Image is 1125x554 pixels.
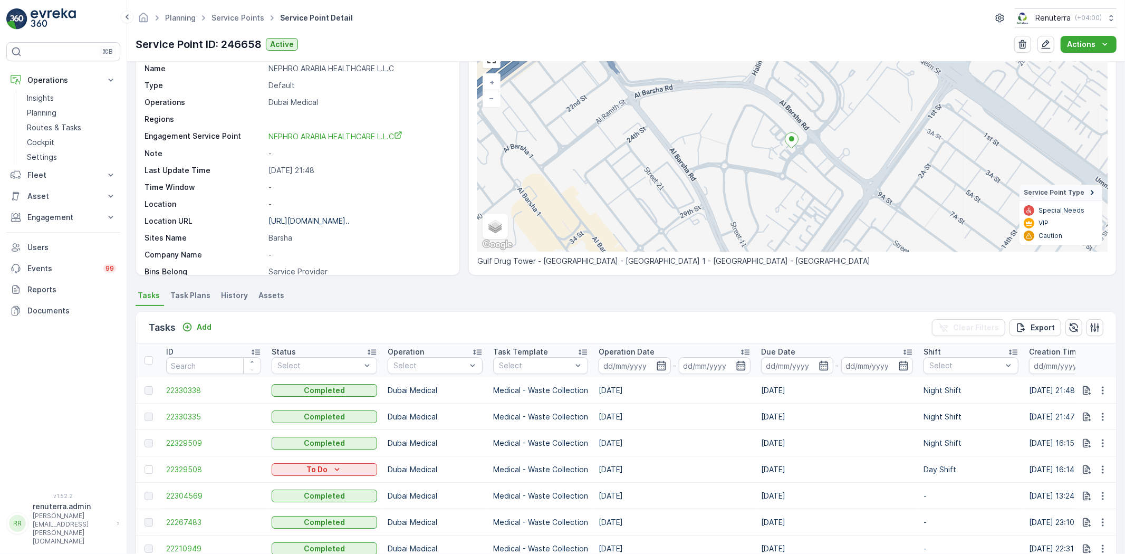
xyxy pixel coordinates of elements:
[1009,319,1061,336] button: Export
[1029,357,1101,374] input: dd/mm/yyyy
[145,386,153,395] div: Toggle Row Selected
[145,439,153,447] div: Toggle Row Selected
[6,279,120,300] a: Reports
[388,347,424,357] p: Operation
[493,491,588,501] p: Medical - Waste Collection
[388,543,483,554] p: Dubai Medical
[493,464,588,475] p: Medical - Waste Collection
[1015,12,1031,24] img: Screenshot_2024-07-26_at_13.33.01.png
[493,412,588,422] p: Medical - Waste Collection
[593,483,756,509] td: [DATE]
[145,216,264,226] p: Location URL
[1024,188,1084,197] span: Service Point Type
[6,258,120,279] a: Events99
[1031,322,1055,333] p: Export
[272,347,296,357] p: Status
[480,238,515,252] img: Google
[6,300,120,321] a: Documents
[268,63,448,74] p: NEPHRO ARABIA HEALTHCARE L.L.C
[388,517,483,528] p: Dubai Medical
[489,78,494,87] span: +
[23,150,120,165] a: Settings
[924,464,1018,475] p: Day Shift
[270,39,294,50] p: Active
[23,135,120,150] a: Cockpit
[145,413,153,421] div: Toggle Row Selected
[493,543,588,554] p: Medical - Waste Collection
[1029,347,1081,357] p: Creation Time
[197,322,211,332] p: Add
[477,256,1108,266] p: Gulf Drug Tower - [GEOGRAPHIC_DATA] - [GEOGRAPHIC_DATA] 1 - [GEOGRAPHIC_DATA] - [GEOGRAPHIC_DATA]
[102,47,113,56] p: ⌘B
[268,132,402,141] span: NEPHRO ARABIA HEALTHCARE L.L.C
[593,509,756,536] td: [DATE]
[1039,219,1049,227] p: VIP
[145,545,153,553] div: Toggle Row Selected
[756,404,918,430] td: [DATE]
[268,233,448,243] p: Barsha
[388,385,483,396] p: Dubai Medical
[33,512,112,546] p: [PERSON_NAME][EMAIL_ADDRESS][PERSON_NAME][DOMAIN_NAME]
[1035,13,1071,23] p: Renuterra
[1067,39,1095,50] p: Actions
[145,97,264,108] p: Operations
[178,321,216,333] button: Add
[304,491,345,501] p: Completed
[221,290,248,301] span: History
[272,410,377,423] button: Completed
[27,122,81,133] p: Routes & Tasks
[272,516,377,529] button: Completed
[27,93,54,103] p: Insights
[388,438,483,448] p: Dubai Medical
[266,38,298,51] button: Active
[1020,185,1102,201] summary: Service Point Type
[388,491,483,501] p: Dubai Medical
[138,16,149,25] a: Homepage
[149,320,176,335] p: Tasks
[756,483,918,509] td: [DATE]
[145,148,264,159] p: Note
[6,493,120,499] span: v 1.52.2
[6,186,120,207] button: Asset
[756,509,918,536] td: [DATE]
[268,148,448,159] p: -
[145,250,264,260] p: Company Name
[33,501,112,512] p: renuterra.admin
[599,347,655,357] p: Operation Date
[9,515,26,532] div: RR
[145,199,264,209] p: Location
[484,90,499,106] a: Zoom Out
[27,242,116,253] p: Users
[6,165,120,186] button: Fleet
[924,491,1018,501] p: -
[145,131,264,142] p: Engagement Service Point
[268,131,448,142] a: NEPHRO ARABIA HEALTHCARE L.L.C
[145,165,264,176] p: Last Update Time
[166,464,261,475] a: 22329508
[268,182,448,193] p: -
[27,305,116,316] p: Documents
[761,347,795,357] p: Due Date
[6,501,120,546] button: RRrenuterra.admin[PERSON_NAME][EMAIL_ADDRESS][PERSON_NAME][DOMAIN_NAME]
[268,216,350,225] p: [URL][DOMAIN_NAME]..
[27,284,116,295] p: Reports
[306,464,328,475] p: To Do
[756,377,918,404] td: [DATE]
[268,97,448,108] p: Dubai Medical
[145,518,153,527] div: Toggle Row Selected
[835,359,839,372] p: -
[166,438,261,448] span: 22329509
[484,215,507,238] a: Layers
[953,322,999,333] p: Clear Filters
[27,75,99,85] p: Operations
[924,517,1018,528] p: -
[145,465,153,474] div: Toggle Row Selected
[679,357,751,374] input: dd/mm/yyyy
[272,437,377,450] button: Completed
[304,412,345,422] p: Completed
[268,80,448,91] p: Default
[166,385,261,396] span: 22330338
[929,360,1002,371] p: Select
[932,319,1005,336] button: Clear Filters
